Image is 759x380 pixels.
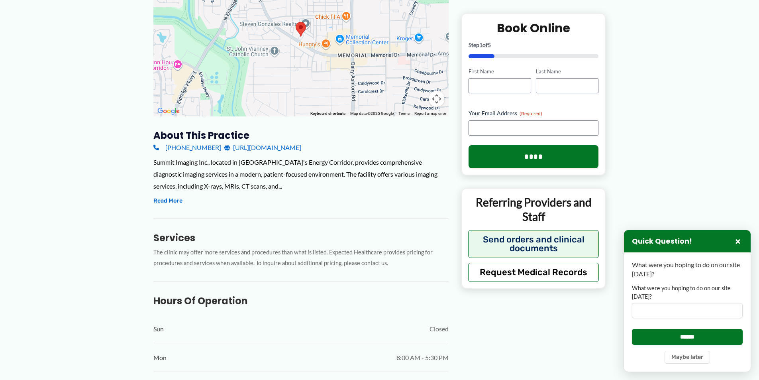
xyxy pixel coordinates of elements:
a: [PHONE_NUMBER] [153,142,221,154]
h3: Hours of Operation [153,295,449,307]
button: Request Medical Records [468,262,599,282]
p: The clinic may offer more services and procedures than what is listed. Expected Healthcare provid... [153,247,449,269]
a: Terms (opens in new tab) [398,111,410,116]
span: Mon [153,352,167,364]
h3: Services [153,232,449,244]
span: Closed [430,323,449,335]
span: 5 [488,41,491,48]
label: Your Email Address [469,109,599,117]
span: Map data ©2025 Google [350,111,394,116]
label: Last Name [536,67,598,75]
label: First Name [469,67,531,75]
button: Close [733,236,743,246]
p: What were you hoping to do on our site [DATE]? [632,260,743,278]
a: Open this area in Google Maps (opens a new window) [155,106,182,116]
button: Map camera controls [429,91,445,107]
h3: Quick Question! [632,237,692,246]
div: Summit Imaging Inc., located in [GEOGRAPHIC_DATA]'s Energy Corridor, provides comprehensive diagn... [153,156,449,192]
label: What were you hoping to do on our site [DATE]? [632,284,743,301]
a: [URL][DOMAIN_NAME] [224,142,301,154]
p: Referring Providers and Staff [468,195,599,224]
span: Sun [153,323,164,335]
span: (Required) [520,110,542,116]
button: Keyboard shortcuts [310,111,345,116]
span: 8:00 AM - 5:30 PM [396,352,449,364]
a: Report a map error [414,111,446,116]
p: Step of [469,42,599,47]
h2: Book Online [469,20,599,35]
button: Send orders and clinical documents [468,230,599,258]
img: Google [155,106,182,116]
button: Maybe later [665,351,710,364]
h3: About this practice [153,129,449,142]
button: Read More [153,196,182,206]
span: 1 [479,41,482,48]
